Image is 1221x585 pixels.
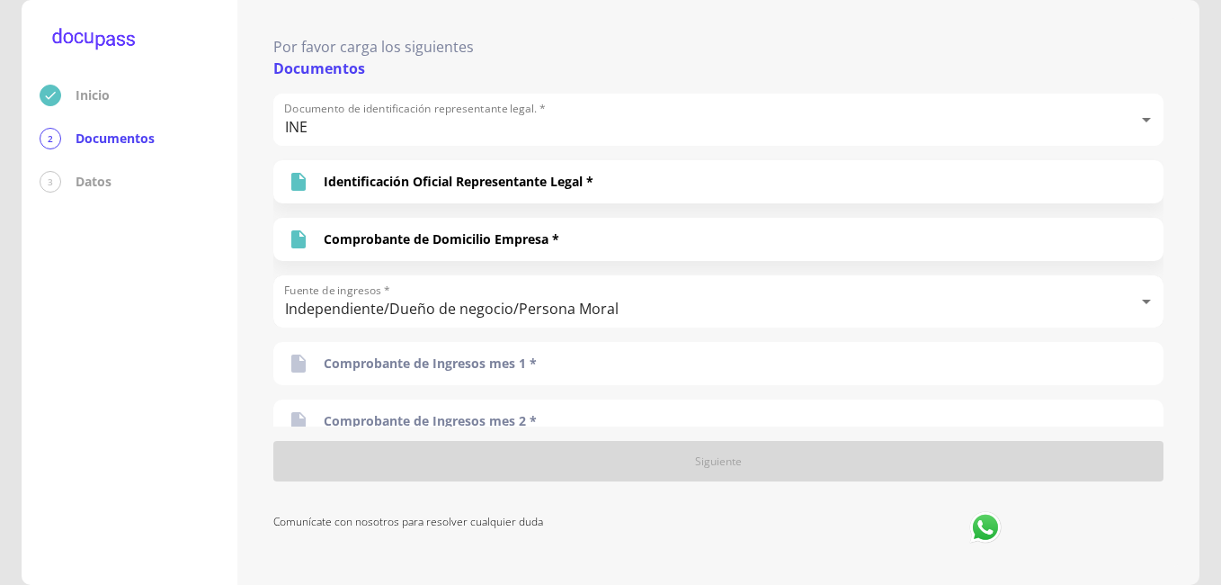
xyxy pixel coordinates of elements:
[324,173,593,191] p: Identificación Oficial Representante Legal *
[273,58,474,79] p: Documentos
[76,130,155,148] p: Documentos
[324,230,559,248] p: Comprobante de Domicilio Empresa *
[273,218,1163,261] div: Comprobante de Domicilio Empresa *
[273,342,1163,385] div: Comprobante de Ingresos mes 1 *
[76,86,110,104] p: Inicio
[273,400,1163,443] div: Comprobante de Ingresos mes 2 *
[273,275,1163,328] div: Independiente/Dueño de negocio/Persona Moral
[40,18,147,63] img: logo
[324,412,537,430] p: Comprobante de Ingresos mes 2 *
[273,94,1163,146] div: INE
[273,36,474,58] p: Por favor carga los siguientes
[40,128,61,149] div: 2
[967,509,1003,545] img: whatsapp logo
[76,173,111,191] p: Datos
[40,171,61,193] div: 3
[273,509,941,549] p: Comunícate con nosotros para resolver cualquier duda
[324,355,537,373] p: Comprobante de Ingresos mes 1 *
[273,160,1163,203] div: Identificación Oficial Representante Legal *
